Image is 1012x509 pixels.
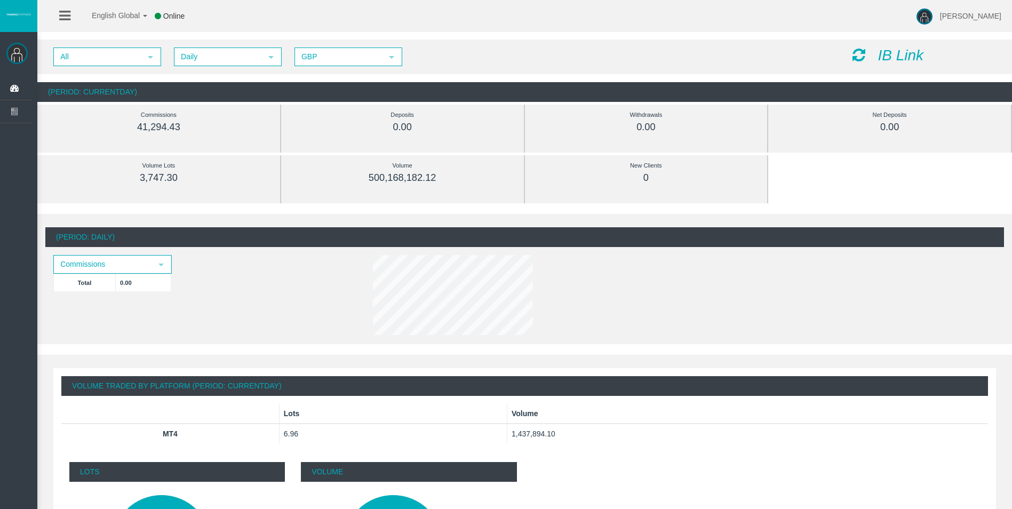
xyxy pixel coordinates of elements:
span: GBP [296,49,382,65]
div: 500,168,182.12 [305,172,500,184]
div: Commissions [61,109,256,121]
div: Volume Traded By Platform (Period: CurrentDay) [61,376,988,396]
div: 0.00 [792,121,987,133]
span: Daily [175,49,261,65]
td: Total [54,274,116,291]
span: select [387,53,396,61]
img: logo.svg [5,12,32,17]
div: 0.00 [305,121,500,133]
div: Volume Lots [61,160,256,172]
span: English Global [78,11,140,20]
th: Lots [279,404,507,424]
th: Volume [507,404,988,424]
span: All [54,49,141,65]
th: MT4 [61,424,279,443]
div: 3,747.30 [61,172,256,184]
div: Net Deposits [792,109,987,121]
div: (Period: CurrentDay) [37,82,1012,102]
div: (Period: Daily) [45,227,1004,247]
i: IB Link [878,47,923,63]
img: user-image [917,9,933,25]
div: Volume [305,160,500,172]
p: Volume [301,462,516,482]
div: 41,294.43 [61,121,256,133]
div: 0.00 [549,121,744,133]
div: Deposits [305,109,500,121]
td: 6.96 [279,424,507,443]
div: New Clients [549,160,744,172]
span: select [267,53,275,61]
td: 0.00 [116,274,171,291]
span: select [146,53,155,61]
span: [PERSON_NAME] [940,12,1001,20]
i: Reload Dashboard [852,47,865,62]
span: Commissions [54,256,152,273]
span: select [157,260,165,269]
div: 0 [549,172,744,184]
p: Lots [69,462,285,482]
td: 1,437,894.10 [507,424,988,443]
span: Online [163,12,185,20]
div: Withdrawals [549,109,744,121]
